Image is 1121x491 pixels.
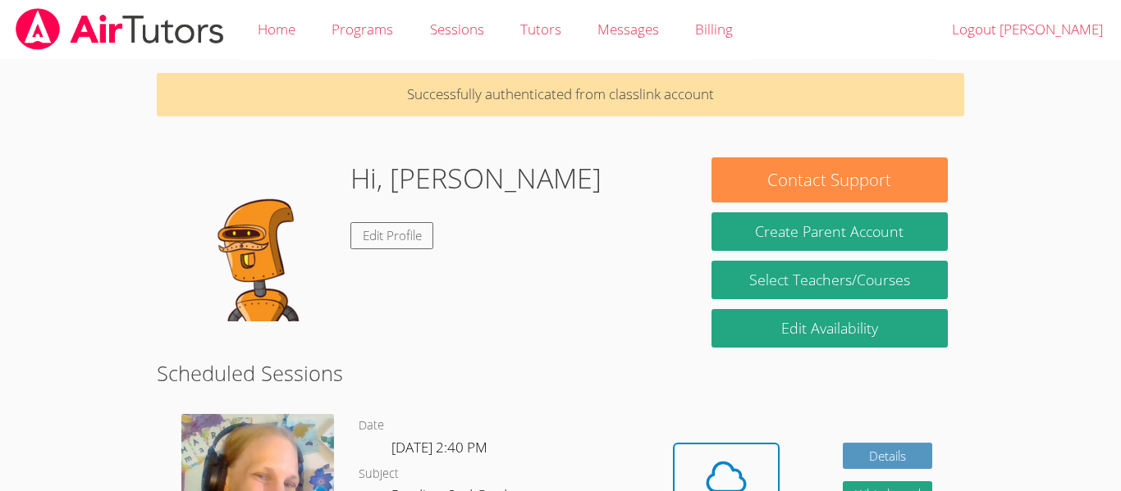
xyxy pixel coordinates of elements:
[843,443,933,470] a: Details
[391,438,487,457] span: [DATE] 2:40 PM
[359,464,399,484] dt: Subject
[157,73,964,116] p: Successfully authenticated from classlink account
[711,212,948,251] button: Create Parent Account
[350,157,602,199] h1: Hi, [PERSON_NAME]
[359,416,384,436] dt: Date
[173,157,337,321] img: default.png
[711,309,948,348] a: Edit Availability
[350,222,434,249] a: Edit Profile
[14,8,226,50] img: airtutors_banner-c4298cdbf04f3fff15de1276eac7730deb9818008684d7c2e4769d2f7ddbe033.png
[597,20,659,39] span: Messages
[711,261,948,299] a: Select Teachers/Courses
[711,157,948,202] button: Contact Support
[157,357,964,389] h2: Scheduled Sessions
